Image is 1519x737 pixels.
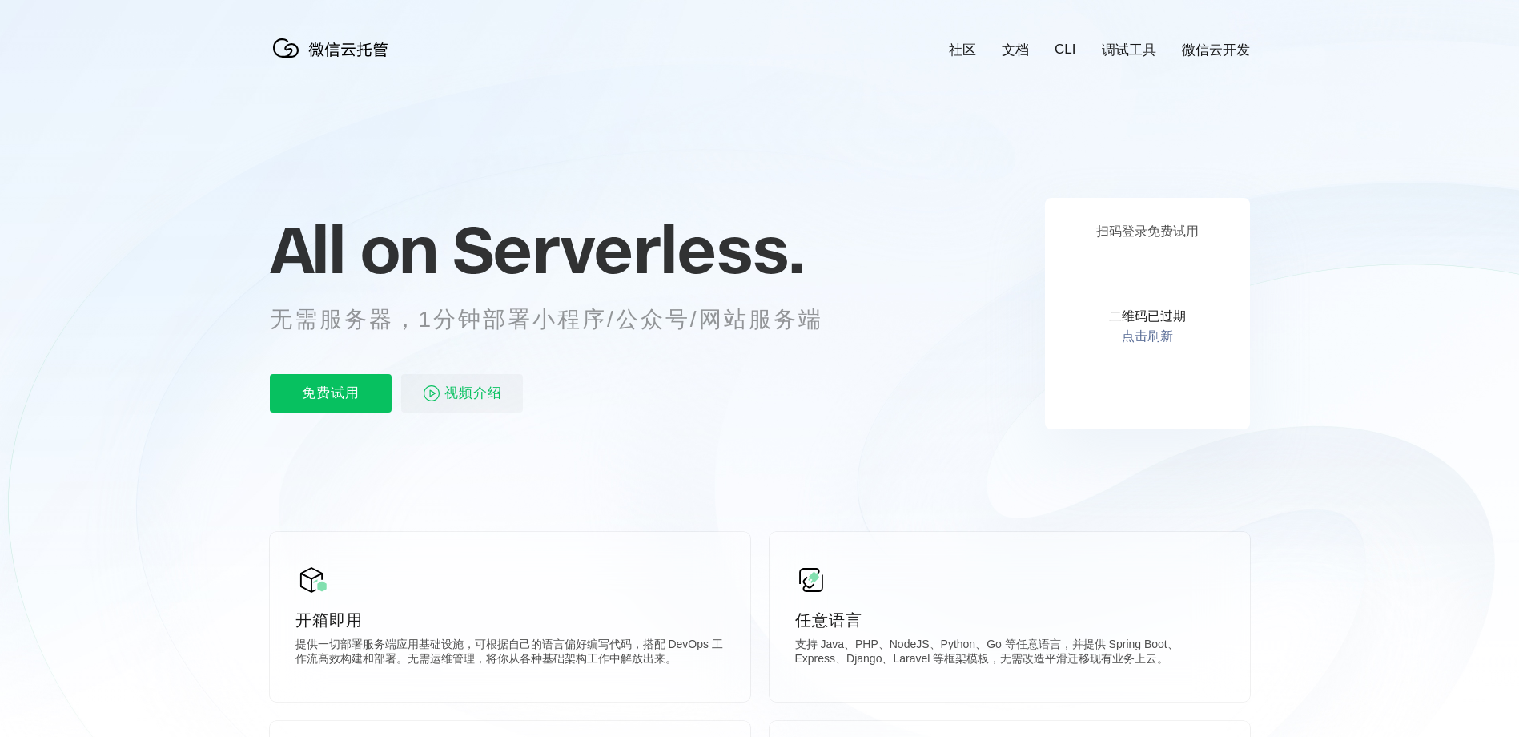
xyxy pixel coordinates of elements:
span: All on [270,209,437,289]
span: 视频介绍 [444,374,502,413]
a: 点击刷新 [1122,328,1173,345]
p: 提供一切部署服务端应用基础设施，可根据自己的语言偏好编写代码，搭配 DevOps 工作流高效构建和部署。无需运维管理，将你从各种基础架构工作中解放出来。 [295,638,725,670]
p: 扫码登录免费试用 [1096,224,1199,240]
a: 调试工具 [1102,41,1156,59]
a: 社区 [949,41,976,59]
a: 微信云托管 [270,53,398,66]
span: Serverless. [452,209,804,289]
p: 开箱即用 [295,609,725,631]
a: CLI [1055,42,1075,58]
p: 免费试用 [270,374,392,413]
a: 文档 [1002,41,1029,59]
p: 二维码已过期 [1109,308,1186,325]
img: video_play.svg [422,384,441,403]
p: 支持 Java、PHP、NodeJS、Python、Go 等任意语言，并提供 Spring Boot、Express、Django、Laravel 等框架模板，无需改造平滑迁移现有业务上云。 [795,638,1224,670]
p: 任意语言 [795,609,1224,631]
img: 微信云托管 [270,32,398,64]
a: 微信云开发 [1182,41,1250,59]
p: 无需服务器，1分钟部署小程序/公众号/网站服务端 [270,304,853,336]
